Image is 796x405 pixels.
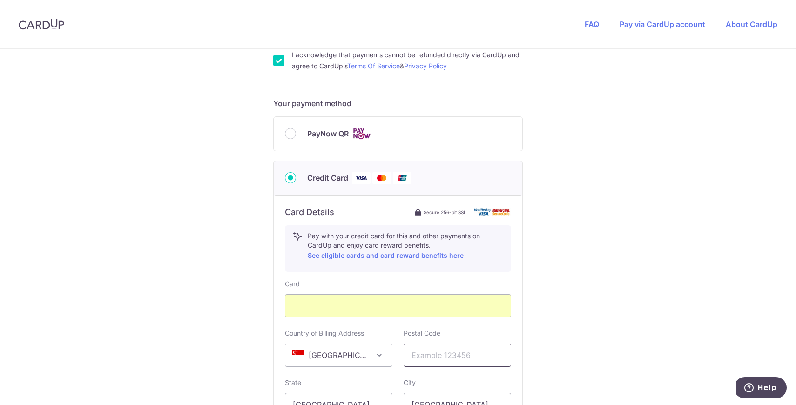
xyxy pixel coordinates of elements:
label: I acknowledge that payments cannot be refunded directly via CardUp and agree to CardUp’s & [292,49,523,72]
span: Credit Card [307,172,348,183]
a: Privacy Policy [404,62,447,70]
label: City [404,378,416,387]
label: Country of Billing Address [285,329,364,338]
img: Mastercard [372,172,391,184]
label: Postal Code [404,329,440,338]
img: Visa [352,172,371,184]
label: Card [285,279,300,289]
span: PayNow QR [307,128,349,139]
a: Terms Of Service [347,62,400,70]
h6: Card Details [285,207,334,218]
span: Singapore [285,344,392,367]
a: See eligible cards and card reward benefits here [308,251,464,259]
label: State [285,378,301,387]
input: Example 123456 [404,344,511,367]
div: PayNow QR Cards logo [285,128,511,140]
img: Cards logo [352,128,371,140]
img: CardUp [19,19,64,30]
a: Pay via CardUp account [620,20,705,29]
iframe: Secure card payment input frame [293,300,503,311]
img: card secure [474,208,511,216]
span: Secure 256-bit SSL [424,209,466,216]
a: FAQ [585,20,599,29]
p: Pay with your credit card for this and other payments on CardUp and enjoy card reward benefits. [308,231,503,261]
span: Singapore [285,344,392,366]
iframe: Opens a widget where you can find more information [736,377,787,400]
h5: Your payment method [273,98,523,109]
a: About CardUp [726,20,777,29]
div: Credit Card Visa Mastercard Union Pay [285,172,511,184]
img: Union Pay [393,172,411,184]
